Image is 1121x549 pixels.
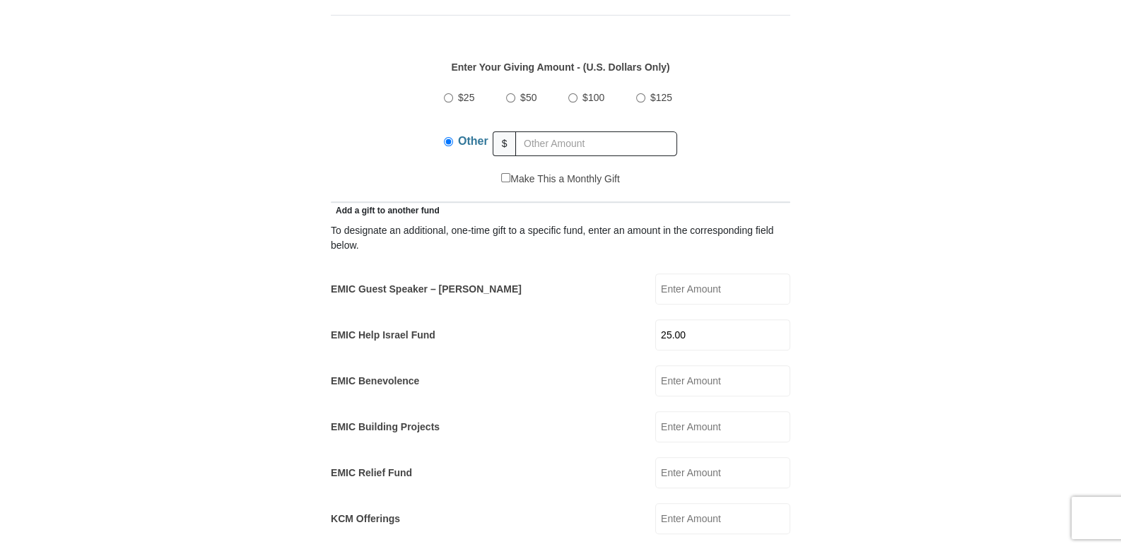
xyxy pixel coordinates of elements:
[331,420,440,435] label: EMIC Building Projects
[458,135,488,147] span: Other
[331,466,412,480] label: EMIC Relief Fund
[331,328,435,343] label: EMIC Help Israel Fund
[650,92,672,103] span: $125
[331,282,522,297] label: EMIC Guest Speaker – [PERSON_NAME]
[655,411,790,442] input: Enter Amount
[331,512,400,526] label: KCM Offerings
[451,61,669,73] strong: Enter Your Giving Amount - (U.S. Dollars Only)
[582,92,604,103] span: $100
[458,92,474,103] span: $25
[655,503,790,534] input: Enter Amount
[520,92,536,103] span: $50
[331,374,419,389] label: EMIC Benevolence
[515,131,677,156] input: Other Amount
[501,172,620,187] label: Make This a Monthly Gift
[493,131,517,156] span: $
[655,457,790,488] input: Enter Amount
[501,173,510,182] input: Make This a Monthly Gift
[331,223,790,253] div: To designate an additional, one-time gift to a specific fund, enter an amount in the correspondin...
[655,365,790,396] input: Enter Amount
[655,273,790,305] input: Enter Amount
[331,206,440,216] span: Add a gift to another fund
[655,319,790,350] input: Enter Amount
